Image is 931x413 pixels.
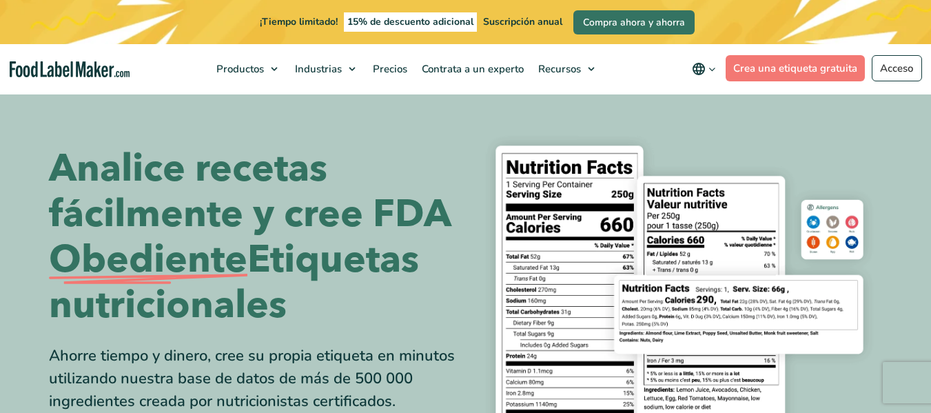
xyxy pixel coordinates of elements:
[733,61,857,75] font: Crea una etiqueta gratuita
[415,44,528,94] a: Contrata a un experto
[260,15,338,28] font: ¡Tiempo limitado!
[347,15,473,28] font: 15% de descuento adicional
[216,62,264,76] font: Productos
[366,44,411,94] a: Precios
[288,44,362,94] a: Industrias
[49,234,247,285] font: Obediente
[531,44,602,94] a: Recursos
[295,62,342,76] font: Industrias
[422,62,524,76] font: Contrata a un experto
[880,61,913,75] font: Acceso
[49,143,451,240] font: Analice recetas fácilmente y cree FDA
[49,345,455,412] font: Ahorre tiempo y dinero, cree su propia etiqueta en minutos utilizando nuestra base de datos de má...
[209,44,285,94] a: Productos
[373,62,407,76] font: Precios
[726,55,866,81] a: Crea una etiqueta gratuita
[538,62,581,76] font: Recursos
[573,10,695,34] a: Compra ahora y ahorra
[583,16,685,29] font: Compra ahora y ahorra
[872,55,922,81] a: Acceso
[483,15,562,28] font: Suscripción anual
